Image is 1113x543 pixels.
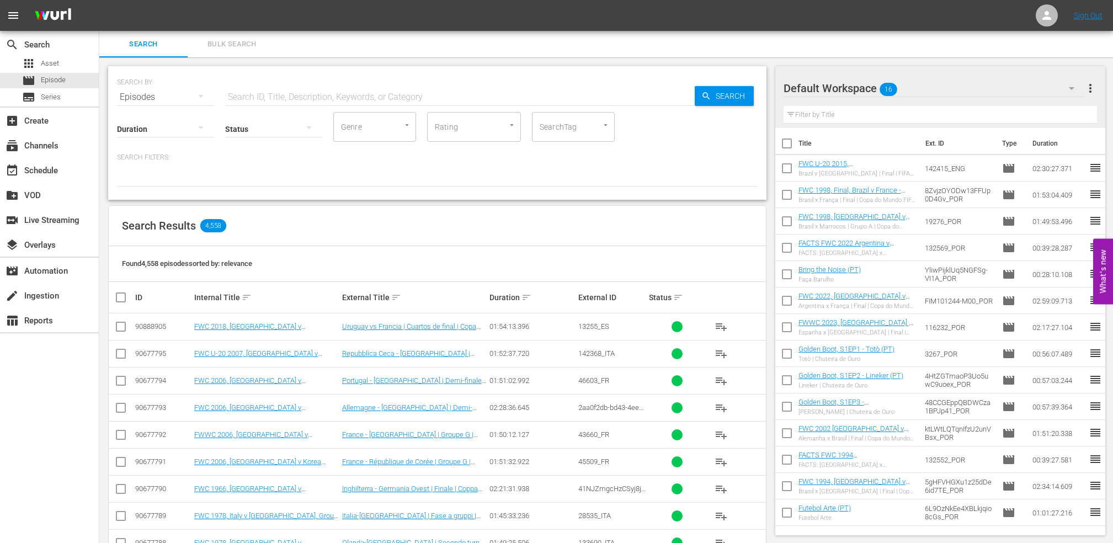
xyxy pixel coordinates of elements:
[578,322,609,331] span: 13255_ES
[194,376,336,393] a: FWC 2006, [GEOGRAPHIC_DATA] v [GEOGRAPHIC_DATA], Semi-Finals - FMR (FR)
[402,120,412,130] button: Open
[715,374,728,387] span: playlist_add
[798,302,916,310] div: Argentina x França | Final | Copa do Mundo FIFA de 2022, no [GEOGRAPHIC_DATA] | Jogo completo
[798,345,894,353] a: Golden Boot, S1EP1 - Totò (PT)
[1002,427,1015,440] span: Episode
[1089,373,1102,386] span: reorder
[135,403,191,412] div: 90677793
[995,128,1026,159] th: Type
[880,78,897,101] span: 16
[1002,321,1015,334] span: Episode
[1002,215,1015,228] span: Episode
[715,347,728,360] span: playlist_add
[649,291,705,304] div: Status
[1028,182,1089,208] td: 01:53:04.409
[342,349,477,374] a: Repubblica Ceca - [GEOGRAPHIC_DATA] | Finale | Coppa del mondo FIFA U-20 Canada 2007™ | Match com...
[1089,400,1102,413] span: reorder
[708,313,734,340] button: playlist_add
[6,189,19,202] span: VOD
[673,292,683,302] span: sort
[1028,155,1089,182] td: 02:30:27.371
[1002,453,1015,466] span: Episode
[798,424,908,449] a: FWC 2002 [GEOGRAPHIC_DATA] v [GEOGRAPHIC_DATA], Final (PT) - New Commentary
[708,422,734,448] button: playlist_add
[920,155,998,182] td: 142415_ENG
[798,382,903,389] div: Lineker | Chuteira de Ouro
[1084,75,1097,102] button: more_vert
[135,293,191,302] div: ID
[489,376,575,385] div: 01:51:02.992
[521,292,531,302] span: sort
[784,73,1085,104] div: Default Workspace
[1028,446,1089,473] td: 00:39:27.581
[1002,480,1015,493] span: Episode
[194,322,328,347] a: FWC 2018, [GEOGRAPHIC_DATA] v [GEOGRAPHIC_DATA], Quarter-Finals - FMR (ES)
[135,430,191,439] div: 90677792
[711,86,754,106] span: Search
[798,514,851,521] div: Futebol Arte
[194,349,322,366] a: FWC U-20 2007, [GEOGRAPHIC_DATA] v [GEOGRAPHIC_DATA], Final - FMR (IT)
[798,371,903,380] a: Golden Boot, S1EP2 - Lineker (PT)
[798,292,910,317] a: FWC 2022, [GEOGRAPHIC_DATA] v [GEOGRAPHIC_DATA], Final - FMR (PT)
[342,512,484,536] a: Italia-[GEOGRAPHIC_DATA] | Fase a gruppi | Coppa del Mondo FIFA Argentina 1978 | Match completo
[41,74,66,86] span: Episode
[715,428,728,441] span: playlist_add
[1028,314,1089,340] td: 02:17:27.104
[122,259,252,268] span: Found 4,558 episodes sorted by: relevance
[600,120,611,130] button: Open
[1002,506,1015,519] span: Episode
[342,291,487,304] div: External Title
[578,349,615,358] span: 142368_ITA
[1002,374,1015,387] span: Episode
[194,291,339,304] div: Internal Title
[1089,161,1102,174] span: reorder
[798,276,861,283] div: Faça Barulho
[194,38,269,51] span: Bulk Search
[1028,420,1089,446] td: 01:51:20.338
[919,128,995,159] th: Ext. ID
[242,292,252,302] span: sort
[6,314,19,327] span: Reports
[578,430,609,439] span: 43660_FR
[708,476,734,502] button: playlist_add
[6,38,19,51] span: Search
[578,293,646,302] div: External ID
[715,509,728,523] span: playlist_add
[920,367,998,393] td: 4HtZGTmaoP3Uo5uwC9uoex_POR
[708,395,734,421] button: playlist_add
[342,485,482,509] a: Inghilterra - Germania Ovest | Finale | Coppa del mondo FIFA Inghilterra 1966 | Match completo
[920,340,998,367] td: 3267_POR
[194,403,336,420] a: FWC 2006, [GEOGRAPHIC_DATA] v [GEOGRAPHIC_DATA], Semi-Finals - FMR (FR)
[578,485,646,501] span: 41NJZmgcHzCSyj8jxmeTCX_ITA
[920,314,998,340] td: 116232_POR
[1089,479,1102,492] span: reorder
[920,182,998,208] td: 8ZvjzOYODw13FFUp0D4Gv_POR
[1028,208,1089,235] td: 01:49:53.496
[1028,340,1089,367] td: 00:56:07.489
[194,457,326,474] a: FWC 2006, [GEOGRAPHIC_DATA] v Korea Republic, Group Stage - FMR (FR)
[1093,239,1113,305] button: Open Feedback Widget
[798,477,910,502] a: FWC 1994, [GEOGRAPHIC_DATA] v [GEOGRAPHIC_DATA], Final - FMR (PT)
[489,349,575,358] div: 01:52:37.720
[6,238,19,252] span: Overlays
[135,349,191,358] div: 90677795
[135,376,191,385] div: 90677794
[1002,188,1015,201] span: Episode
[798,223,916,230] div: Brasil x Marrocos | Grupo A | Copa do Mundo FIFA de 1998, na [GEOGRAPHIC_DATA] | Jogo Completo
[1089,241,1102,254] span: reorder
[798,329,916,336] div: Espanha x [GEOGRAPHIC_DATA] | Final | Copa do Mundo FIFA Feminina de 2023, em [GEOGRAPHIC_DATA] e...
[920,499,998,526] td: 6L9OzNkEe4XBLkjqio8cGs_POR
[715,482,728,496] span: playlist_add
[117,153,758,162] p: Search Filters:
[798,249,916,257] div: FACTS: [GEOGRAPHIC_DATA] x [GEOGRAPHIC_DATA] | [GEOGRAPHIC_DATA] 2022
[920,393,998,420] td: 48CCGEppQBDWCza1BPJp41_POR
[798,318,913,343] a: FWWC 2023, [GEOGRAPHIC_DATA] v [GEOGRAPHIC_DATA], Final - FMR (PT)
[920,420,998,446] td: ktLWtLQTqnIfzU2unVBsx_POR
[920,446,998,473] td: 132552_POR
[1002,268,1015,281] span: Episode
[920,208,998,235] td: 19276_POR
[194,512,338,528] a: FWC 1978, Italy v [GEOGRAPHIC_DATA], Group Stage - FMR (IT)
[798,461,916,469] div: FACTS: [GEOGRAPHIC_DATA] x [GEOGRAPHIC_DATA] | [GEOGRAPHIC_DATA] 94
[708,503,734,529] button: playlist_add
[1074,11,1103,20] a: Sign Out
